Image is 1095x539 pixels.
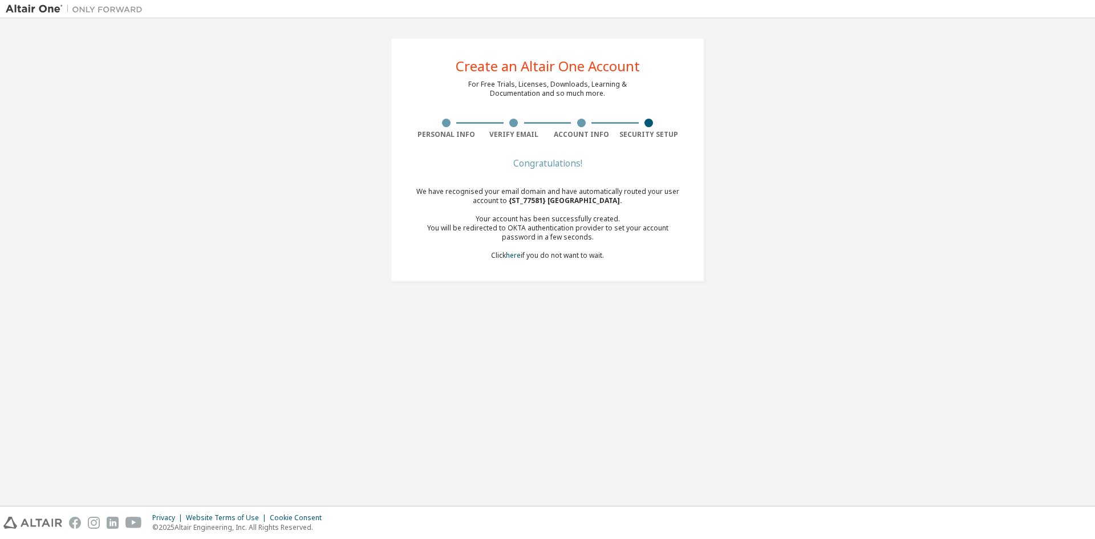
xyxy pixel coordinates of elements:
[88,517,100,529] img: instagram.svg
[125,517,142,529] img: youtube.svg
[152,522,328,532] p: © 2025 Altair Engineering, Inc. All Rights Reserved.
[3,517,62,529] img: altair_logo.svg
[615,130,683,139] div: Security Setup
[456,59,640,73] div: Create an Altair One Account
[509,196,622,205] span: {ST_77581} [GEOGRAPHIC_DATA] .
[480,130,548,139] div: Verify Email
[412,160,683,167] div: Congratulations!
[547,130,615,139] div: Account Info
[6,3,148,15] img: Altair One
[152,513,186,522] div: Privacy
[270,513,328,522] div: Cookie Consent
[468,80,627,98] div: For Free Trials, Licenses, Downloads, Learning & Documentation and so much more.
[412,130,480,139] div: Personal Info
[506,250,521,260] a: here
[412,214,683,224] div: Your account has been successfully created.
[186,513,270,522] div: Website Terms of Use
[412,224,683,242] div: You will be redirected to OKTA authentication provider to set your account password in a few seco...
[107,517,119,529] img: linkedin.svg
[412,187,683,260] div: We have recognised your email domain and have automatically routed your user account to Click if ...
[69,517,81,529] img: facebook.svg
